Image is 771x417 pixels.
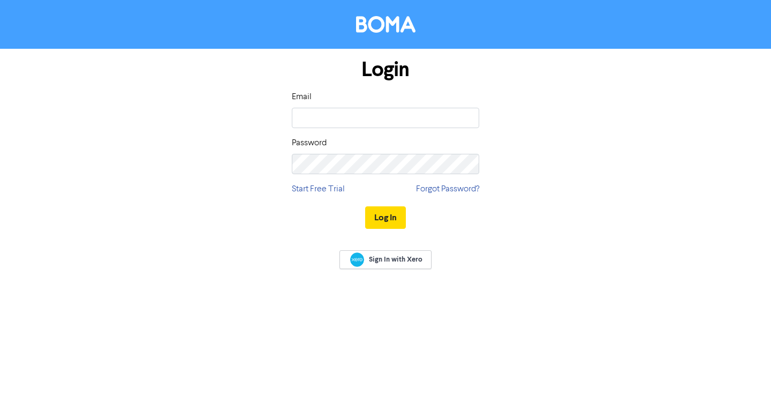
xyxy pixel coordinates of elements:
[292,57,479,82] h1: Login
[350,252,364,267] img: Xero logo
[369,255,422,264] span: Sign In with Xero
[292,91,312,103] label: Email
[339,250,432,269] a: Sign In with Xero
[356,16,415,33] img: BOMA Logo
[292,137,327,150] label: Password
[416,183,479,196] a: Forgot Password?
[365,206,406,229] button: Log In
[292,183,345,196] a: Start Free Trial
